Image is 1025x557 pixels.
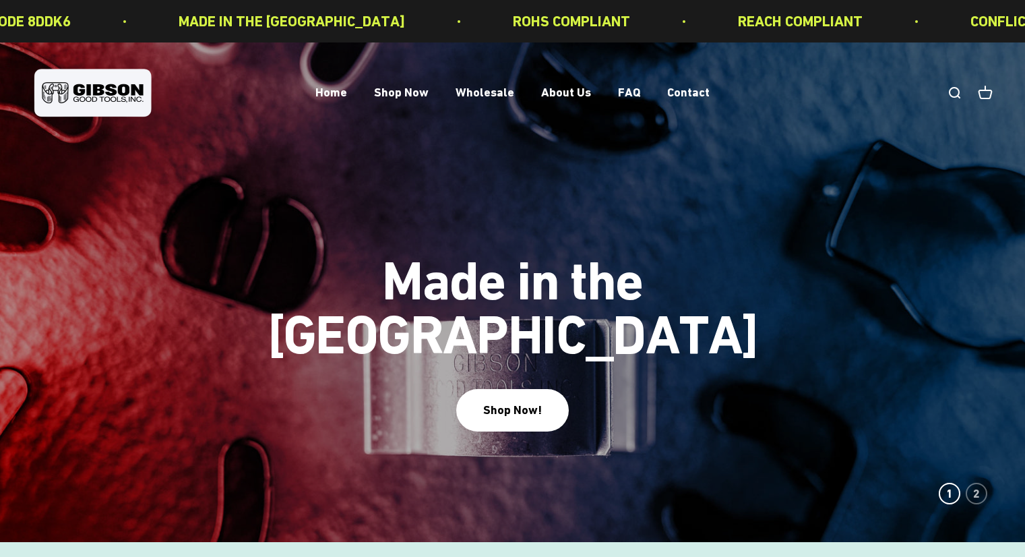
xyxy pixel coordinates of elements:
p: REACH COMPLIANT [736,9,861,33]
p: ROHS COMPLIANT [511,9,628,33]
div: Shop Now! [483,401,542,420]
a: About Us [541,86,591,100]
a: Wholesale [456,86,514,100]
button: 2 [966,483,987,504]
button: Shop Now! [456,389,569,432]
a: FAQ [618,86,640,100]
p: MADE IN THE [GEOGRAPHIC_DATA] [177,9,403,33]
button: 1 [939,483,960,504]
a: Contact [667,86,710,100]
a: Shop Now [374,86,429,100]
a: Home [315,86,347,100]
split-lines: Made in the [GEOGRAPHIC_DATA] [250,303,776,366]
